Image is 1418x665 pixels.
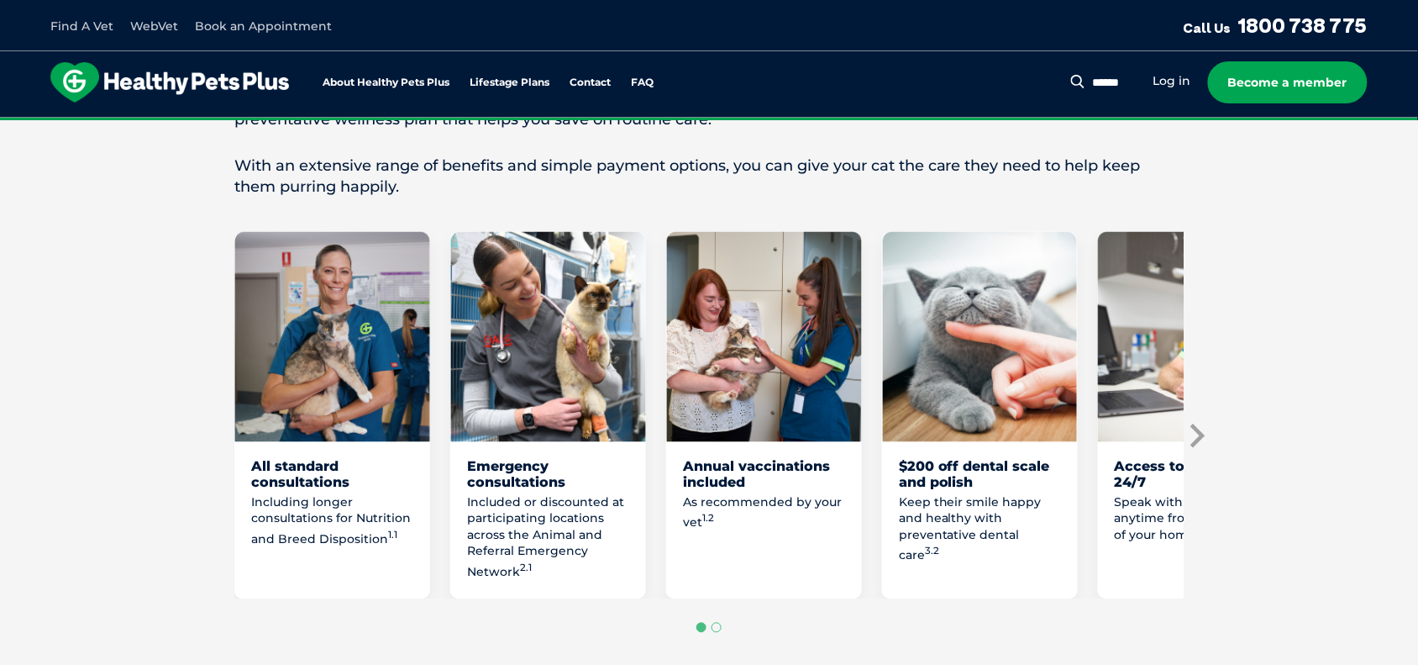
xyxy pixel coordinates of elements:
[683,495,845,532] p: As recommended by your vet
[467,459,629,491] div: Emergency consultations
[712,623,722,633] button: Go to page 2
[195,18,332,34] a: Book an Appointment
[234,232,430,599] li: 1 of 8
[251,495,413,548] p: Including longer consultations for Nutrition and Breed Disposition
[50,18,113,34] a: Find A Vet
[323,77,449,88] a: About Healthy Pets Plus
[899,459,1061,491] div: $200 off dental scale and polish
[925,546,939,557] sup: 3.2
[450,232,646,599] li: 2 of 8
[50,62,289,103] img: hpp-logo
[234,156,1184,198] p: With an extensive range of benefits and simple payment options, you can give your cat the care th...
[1068,73,1089,90] button: Search
[130,18,178,34] a: WebVet
[570,77,611,88] a: Contact
[251,459,413,491] div: All standard consultations
[396,118,1023,133] span: Proactive, preventative wellness program designed to keep your pet healthier and happier for longer
[470,77,549,88] a: Lifestage Plans
[520,562,532,574] sup: 2.1
[1184,13,1368,38] a: Call Us1800 738 775
[1208,61,1368,103] a: Become a member
[1115,495,1277,545] p: Speak with a qualified vet anytime from the comfort of your home
[1184,19,1232,36] span: Call Us
[899,495,1061,565] p: Keep their smile happy and healthy with preventative dental care
[467,495,629,582] p: Included or discounted at participating locations across the Animal and Referral Emergency Network
[1184,424,1209,449] button: Next slide
[882,232,1078,599] li: 4 of 8
[1098,232,1294,599] li: 5 of 8
[683,459,845,491] div: Annual vaccinations included
[666,232,862,599] li: 3 of 8
[631,77,654,88] a: FAQ
[696,623,706,633] button: Go to page 1
[234,620,1184,636] ul: Select a slide to show
[702,513,714,525] sup: 1.2
[1115,459,1277,491] div: Access to WebVet 24/7
[1153,73,1191,89] a: Log in
[388,530,397,541] sup: 1.1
